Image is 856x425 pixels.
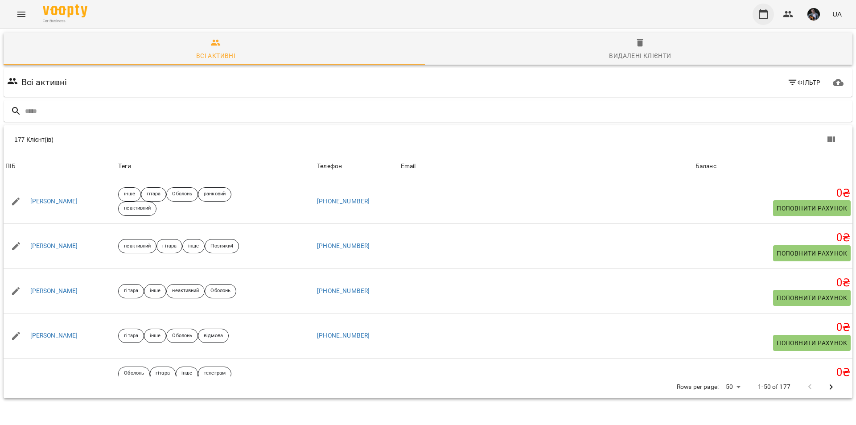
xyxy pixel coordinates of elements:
p: телеграм [204,370,226,377]
span: Поповнити рахунок [777,248,847,259]
div: телеграм [198,367,231,381]
h5: 0 ₴ [695,366,851,380]
p: Оболонь [172,332,192,340]
button: Menu [11,4,32,25]
div: Всі активні [196,50,235,61]
a: [PHONE_NUMBER] [317,198,370,205]
h5: 0 ₴ [695,186,851,200]
a: [PERSON_NAME] [30,331,78,340]
p: ранковий [204,190,226,198]
a: [PHONE_NUMBER] [317,332,370,339]
p: інше [150,332,160,340]
span: For Business [43,18,87,24]
div: інше [144,329,166,343]
div: ПІБ [5,161,16,172]
div: гітара [118,329,144,343]
p: відмова [204,332,223,340]
button: Показати колонки [820,129,842,150]
h5: 0 ₴ [695,276,851,290]
div: Телефон [317,161,342,172]
a: [PHONE_NUMBER] [317,287,370,294]
p: гітара [162,243,177,250]
p: гітара [124,332,138,340]
div: Теги [118,161,313,172]
div: гітара [141,187,167,202]
button: Поповнити рахунок [773,335,851,351]
div: інше [176,367,198,381]
p: неактивний [124,205,151,212]
span: ПІБ [5,161,115,172]
img: Voopty Logo [43,4,87,17]
a: [PERSON_NAME] [30,197,78,206]
div: Видалені клієнти [609,50,671,61]
div: Table Toolbar [4,125,852,154]
p: Оболонь [210,287,230,295]
div: Оболонь [166,187,198,202]
p: інше [181,370,192,377]
div: Позняки4 [205,239,239,253]
span: Баланс [695,161,851,172]
p: Позняки4 [210,243,233,250]
p: гітара [124,287,138,295]
p: інше [124,190,135,198]
p: неактивний [172,287,199,295]
span: Телефон [317,161,397,172]
h5: 0 ₴ [695,321,851,334]
div: Баланс [695,161,716,172]
p: Оболонь [172,190,192,198]
div: Sort [695,161,716,172]
h5: 0 ₴ [695,231,851,245]
p: Rows per page: [677,383,719,392]
span: UA [832,9,842,19]
div: Оболонь [118,367,150,381]
div: Sort [317,161,342,172]
button: Поповнити рахунок [773,290,851,306]
p: гітара [156,370,170,377]
p: неактивний [124,243,151,250]
button: UA [829,6,845,22]
div: Sort [401,161,416,172]
div: неактивний [118,239,156,253]
img: d409717b2cc07cfe90b90e756120502c.jpg [807,8,820,21]
span: Поповнити рахунок [777,203,847,214]
div: інше [118,187,140,202]
button: Фільтр [784,74,824,91]
div: Оболонь [205,284,236,298]
div: інше [182,239,205,253]
p: 1-50 of 177 [758,383,790,392]
p: інше [150,287,160,295]
div: неактивний [118,202,156,216]
a: [PHONE_NUMBER] [317,242,370,249]
div: інше [144,284,166,298]
div: гітара [150,367,176,381]
a: [PERSON_NAME] [30,242,78,251]
div: неактивний [166,284,205,298]
h6: Всі активні [21,75,67,89]
a: [PERSON_NAME] [30,287,78,296]
div: відмова [198,329,229,343]
button: Next Page [820,376,842,398]
p: інше [188,243,199,250]
span: Email [401,161,692,172]
button: Поповнити рахунок [773,200,851,216]
p: Оболонь [124,370,144,377]
span: Поповнити рахунок [777,293,847,303]
span: Поповнити рахунок [777,338,847,348]
div: ранковий [198,187,231,202]
span: Фільтр [787,77,821,88]
div: 50 [722,380,744,393]
button: Поповнити рахунок [773,245,851,261]
div: Оболонь [166,329,198,343]
div: 177 Клієнт(ів) [14,135,437,144]
div: Sort [5,161,16,172]
div: Email [401,161,416,172]
div: гітара [118,284,144,298]
p: гітара [147,190,161,198]
div: гітара [156,239,182,253]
